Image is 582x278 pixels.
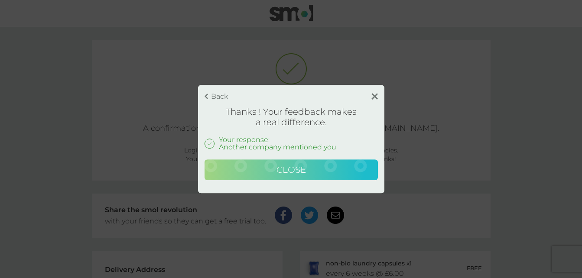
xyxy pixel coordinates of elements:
[219,136,336,143] p: Your response:
[219,143,336,151] p: Another company mentioned you
[276,165,306,175] span: Close
[371,93,378,100] img: close
[205,107,378,127] h1: Thanks ! Your feedback makes a real difference.
[211,93,228,100] p: Back
[205,94,208,99] img: back
[205,159,378,180] button: Close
